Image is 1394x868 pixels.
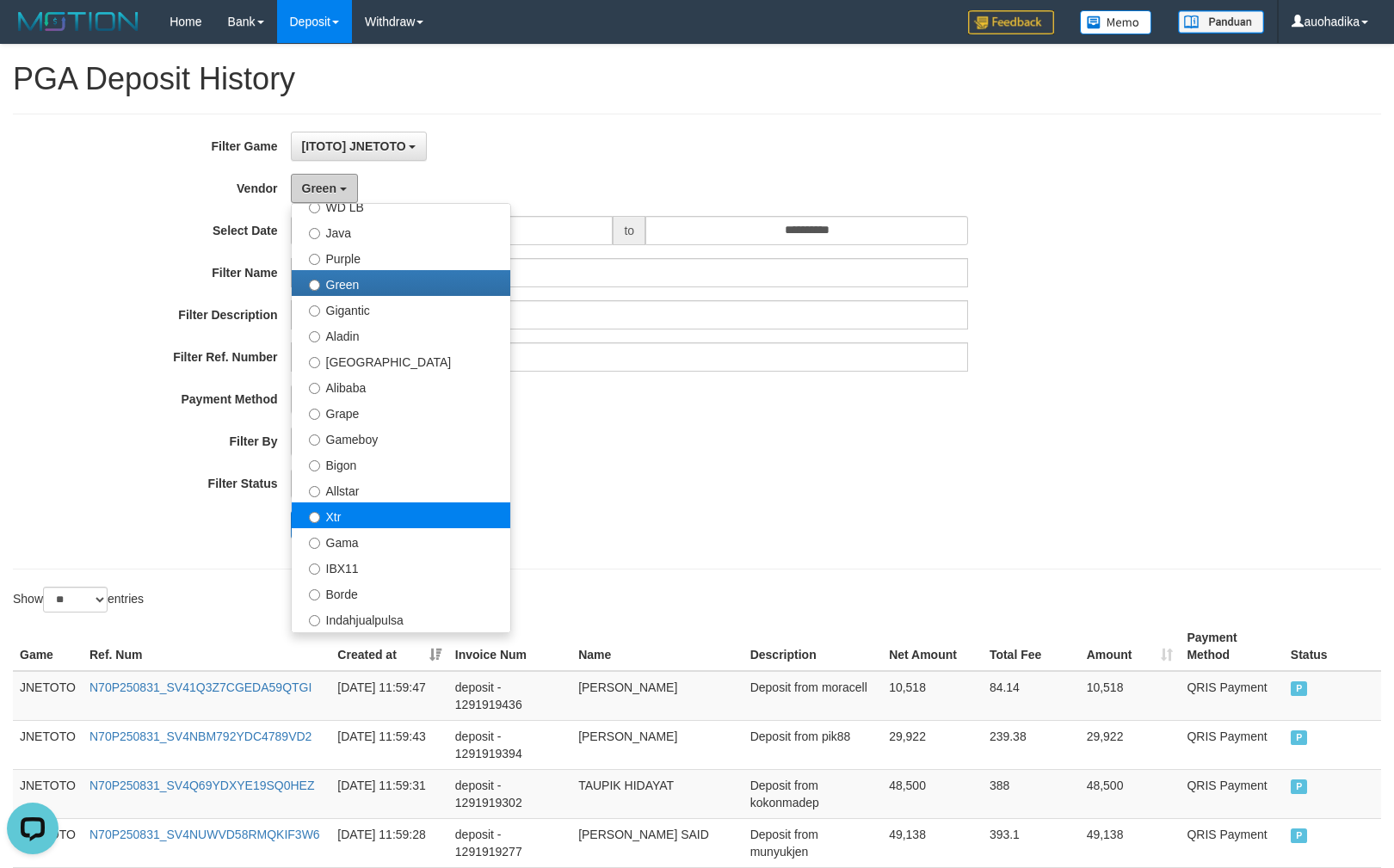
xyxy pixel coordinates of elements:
td: 388 [983,769,1080,818]
input: Indahjualpulsa [309,615,320,626]
th: Invoice Num [448,622,571,671]
span: [ITOTO] JNETOTO [302,139,406,153]
td: 29,922 [882,720,983,769]
td: deposit - 1291919277 [448,818,571,867]
a: N70P250831_SV41Q3Z7CGEDA59QTGI [89,680,311,694]
input: Grape [309,409,320,420]
label: Gameboy [292,425,510,451]
label: Lemavo [292,631,510,657]
input: Purple [309,254,320,265]
input: Borde [309,589,320,600]
th: Created at: activate to sort column ascending [330,622,447,671]
label: Show entries [13,587,144,613]
th: Name [571,622,743,671]
label: Indahjualpulsa [292,606,510,631]
select: Showentries [43,587,108,613]
td: 84.14 [983,671,1080,721]
td: 10,518 [1080,671,1181,721]
td: [DATE] 11:59:31 [330,769,447,818]
span: PAID [1291,779,1308,794]
td: 239.38 [983,720,1080,769]
td: [PERSON_NAME] [571,671,743,721]
img: panduan.png [1178,10,1264,34]
td: 48,500 [1080,769,1181,818]
input: Gama [309,538,320,549]
span: to [613,216,645,245]
img: Feedback.jpg [968,10,1054,34]
input: Gameboy [309,434,320,446]
td: [DATE] 11:59:43 [330,720,447,769]
span: Green [302,182,336,195]
button: [ITOTO] JNETOTO [291,132,428,161]
label: IBX11 [292,554,510,580]
td: Deposit from pik88 [743,720,882,769]
td: QRIS Payment [1180,720,1283,769]
td: QRIS Payment [1180,818,1283,867]
td: Deposit from moracell [743,671,882,721]
td: Deposit from munyukjen [743,818,882,867]
input: Gigantic [309,305,320,317]
label: Gigantic [292,296,510,322]
th: Description [743,622,882,671]
td: [PERSON_NAME] SAID [571,818,743,867]
td: deposit - 1291919302 [448,769,571,818]
td: 10,518 [882,671,983,721]
td: [PERSON_NAME] [571,720,743,769]
td: 393.1 [983,818,1080,867]
label: Bigon [292,451,510,477]
th: Game [13,622,83,671]
img: Button%20Memo.svg [1080,10,1152,34]
button: Green [291,174,358,203]
img: MOTION_logo.png [13,9,144,34]
td: [DATE] 11:59:47 [330,671,447,721]
td: QRIS Payment [1180,769,1283,818]
th: Status [1284,622,1381,671]
label: Borde [292,580,510,606]
label: Alibaba [292,373,510,399]
td: 48,500 [882,769,983,818]
td: deposit - 1291919394 [448,720,571,769]
td: TAUPIK HIDAYAT [571,769,743,818]
button: Open LiveChat chat widget [7,7,59,58]
a: N70P250831_SV4NUWVD58RMQKIF3W6 [89,828,320,841]
label: Purple [292,244,510,270]
input: Xtr [309,512,320,523]
td: 49,138 [1080,818,1181,867]
th: Ref. Num [83,622,330,671]
label: Xtr [292,502,510,528]
label: Allstar [292,477,510,502]
input: Java [309,228,320,239]
td: Deposit from kokonmadep [743,769,882,818]
th: Payment Method [1180,622,1283,671]
th: Net Amount [882,622,983,671]
td: 49,138 [882,818,983,867]
span: PAID [1291,730,1308,745]
span: PAID [1291,828,1308,843]
input: IBX11 [309,563,320,575]
td: JNETOTO [13,769,83,818]
label: Green [292,270,510,296]
td: JNETOTO [13,671,83,721]
input: Green [309,280,320,291]
input: Bigon [309,460,320,471]
label: WD LB [292,193,510,219]
td: 29,922 [1080,720,1181,769]
td: QRIS Payment [1180,671,1283,721]
input: Aladin [309,331,320,342]
span: PAID [1291,681,1308,696]
input: Allstar [309,486,320,497]
input: [GEOGRAPHIC_DATA] [309,357,320,368]
h1: PGA Deposit History [13,62,1381,96]
input: Alibaba [309,383,320,394]
td: [DATE] 11:59:28 [330,818,447,867]
label: Grape [292,399,510,425]
a: N70P250831_SV4NBM792YDC4789VD2 [89,729,311,743]
a: N70P250831_SV4Q69YDXYE19SQ0HEZ [89,779,315,792]
input: WD LB [309,202,320,213]
label: Gama [292,528,510,554]
td: deposit - 1291919436 [448,671,571,721]
th: Total Fee [983,622,1080,671]
label: Aladin [292,322,510,348]
td: JNETOTO [13,720,83,769]
th: Amount: activate to sort column ascending [1080,622,1181,671]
